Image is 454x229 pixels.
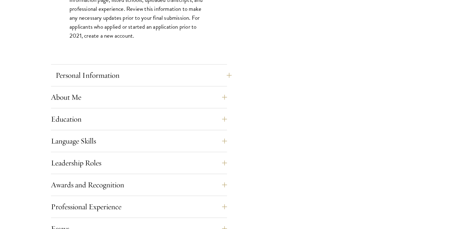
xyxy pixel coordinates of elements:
[51,199,227,214] button: Professional Experience
[51,177,227,192] button: Awards and Recognition
[51,90,227,105] button: About Me
[56,68,232,83] button: Personal Information
[51,156,227,170] button: Leadership Roles
[51,112,227,127] button: Education
[51,134,227,148] button: Language Skills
